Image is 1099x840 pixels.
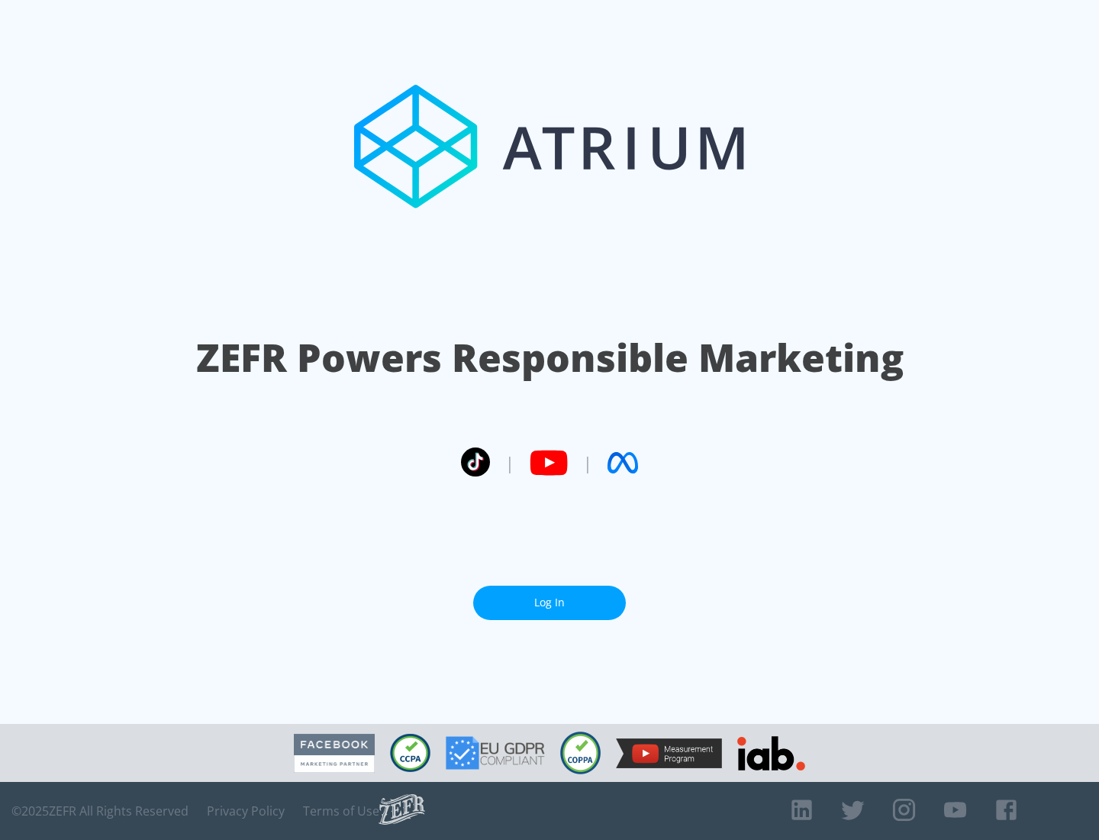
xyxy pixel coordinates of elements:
img: YouTube Measurement Program [616,738,722,768]
img: COPPA Compliant [560,732,601,774]
img: GDPR Compliant [446,736,545,770]
img: Facebook Marketing Partner [294,734,375,773]
a: Log In [473,586,626,620]
a: Terms of Use [303,803,379,819]
span: | [505,451,514,474]
span: © 2025 ZEFR All Rights Reserved [11,803,189,819]
img: CCPA Compliant [390,734,430,772]
h1: ZEFR Powers Responsible Marketing [196,331,904,384]
img: IAB [737,736,805,771]
span: | [583,451,592,474]
a: Privacy Policy [207,803,285,819]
